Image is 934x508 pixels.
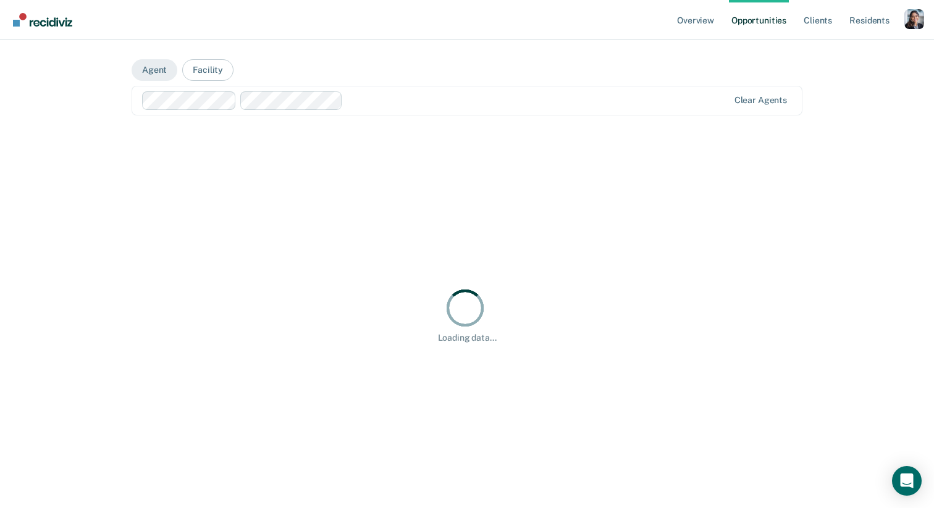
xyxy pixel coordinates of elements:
img: Recidiviz [13,13,72,27]
button: Agent [132,59,177,81]
div: Loading data... [438,333,497,343]
div: Open Intercom Messenger [892,466,922,496]
button: Facility [182,59,233,81]
button: Profile dropdown button [904,9,924,29]
div: Clear agents [734,95,787,106]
